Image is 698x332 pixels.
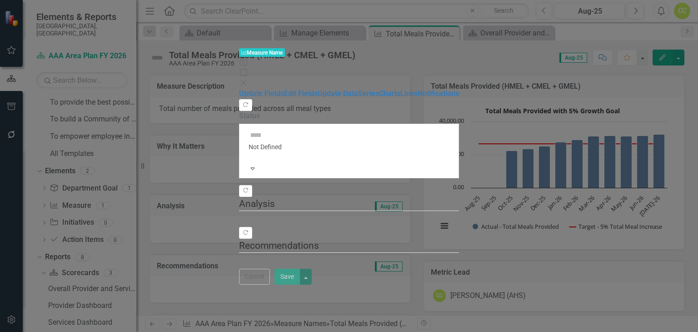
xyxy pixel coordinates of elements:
[249,142,449,151] div: Not Defined
[249,128,263,142] img: Not Defined
[400,89,418,98] a: Links
[239,269,270,285] button: Cancel
[239,239,459,253] legend: Recommendations
[239,89,284,98] a: Update Fields
[358,89,379,98] a: Series
[239,197,459,211] legend: Analysis
[379,89,400,98] a: Charts
[239,111,459,121] label: Status
[418,89,459,98] a: Notifications
[274,269,300,285] button: Save
[284,89,318,98] a: Edit Fields
[318,89,358,98] a: Update Data
[239,48,285,57] span: Measure Name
